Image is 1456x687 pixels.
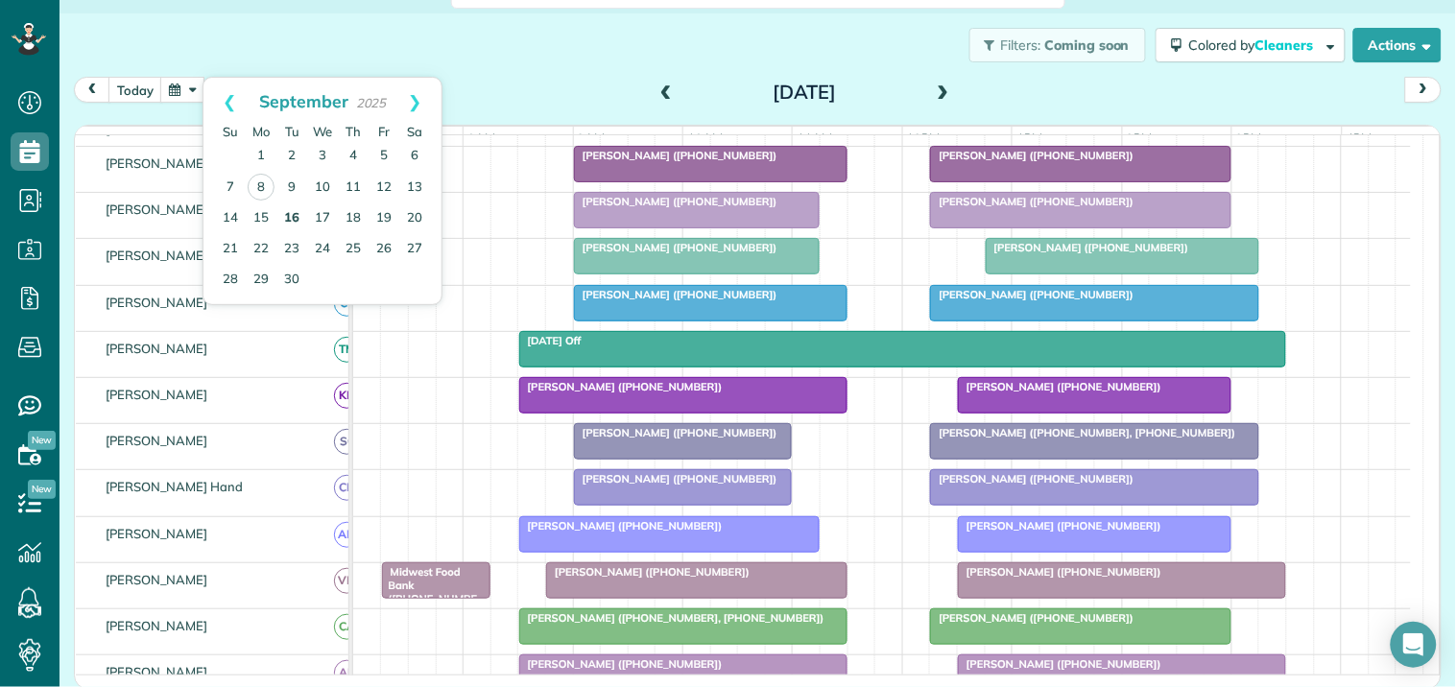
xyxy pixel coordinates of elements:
button: prev [74,77,110,103]
span: AH [334,660,360,686]
span: [PERSON_NAME] Hand [102,479,247,494]
span: CA [334,614,360,640]
a: 9 [276,173,307,203]
span: CH [334,475,360,501]
span: [PERSON_NAME] ([PHONE_NUMBER]) [929,611,1134,625]
span: [PERSON_NAME] ([PHONE_NUMBER]) [985,241,1190,254]
span: 10am [683,130,727,146]
span: [PERSON_NAME] [102,526,212,541]
span: Friday [378,124,390,139]
span: [PERSON_NAME] [102,201,212,217]
span: [PERSON_NAME] ([PHONE_NUMBER]) [573,472,778,486]
span: 3pm [1232,130,1266,146]
a: 14 [215,203,246,234]
span: Midwest Food Bank ([PHONE_NUMBER]) [381,565,478,620]
a: 3 [307,141,338,172]
span: [PERSON_NAME] ([PHONE_NUMBER], [PHONE_NUMBER]) [518,611,825,625]
span: Monday [252,124,270,139]
span: KD [334,383,360,409]
span: New [28,431,56,450]
button: next [1405,77,1442,103]
span: Colored by [1189,36,1321,54]
span: [PERSON_NAME] ([PHONE_NUMBER]) [573,149,778,162]
a: 2 [276,141,307,172]
button: today [108,77,162,103]
a: 15 [246,203,276,234]
a: 26 [369,234,399,265]
span: [PERSON_NAME] ([PHONE_NUMBER]) [929,288,1134,301]
a: 10 [307,173,338,203]
a: 11 [338,173,369,203]
span: 12pm [903,130,944,146]
span: September [259,90,348,111]
a: 7 [215,173,246,203]
span: [PERSON_NAME] [102,155,212,171]
span: [PERSON_NAME] [102,618,212,633]
span: [PERSON_NAME] ([PHONE_NUMBER]) [573,426,778,439]
span: 11am [793,130,836,146]
span: 8am [464,130,499,146]
a: 22 [246,234,276,265]
span: Filters: [1001,36,1041,54]
span: [PERSON_NAME] ([PHONE_NUMBER]) [957,380,1162,393]
span: 2025 [356,95,387,110]
span: [PERSON_NAME] [102,341,212,356]
span: Cleaners [1255,36,1317,54]
span: [PERSON_NAME] [102,572,212,587]
a: 1 [246,141,276,172]
a: 6 [399,141,430,172]
a: 20 [399,203,430,234]
button: Colored byCleaners [1156,28,1346,62]
a: 5 [369,141,399,172]
span: [PERSON_NAME] [102,433,212,448]
span: 1pm [1013,130,1046,146]
span: Sunday [223,124,238,139]
span: [PERSON_NAME] ([PHONE_NUMBER]) [957,565,1162,579]
span: TM [334,337,360,363]
a: 30 [276,265,307,296]
span: [PERSON_NAME] ([PHONE_NUMBER]) [957,657,1162,671]
span: [PERSON_NAME] ([PHONE_NUMBER]) [518,519,724,533]
span: [PERSON_NAME] ([PHONE_NUMBER]) [957,519,1162,533]
span: [PERSON_NAME] [102,387,212,402]
a: 13 [399,173,430,203]
span: [PERSON_NAME] ([PHONE_NUMBER]) [573,241,778,254]
span: [PERSON_NAME] ([PHONE_NUMBER]) [929,149,1134,162]
span: [DATE] Off [518,334,583,347]
span: [PERSON_NAME] ([PHONE_NUMBER]) [573,288,778,301]
span: [PERSON_NAME] ([PHONE_NUMBER]) [573,195,778,208]
a: 18 [338,203,369,234]
span: New [28,480,56,499]
span: SC [334,429,360,455]
a: 21 [215,234,246,265]
a: 28 [215,265,246,296]
span: [PERSON_NAME] [102,248,212,263]
a: 8 [248,174,274,201]
div: Open Intercom Messenger [1391,622,1437,668]
a: 12 [369,173,399,203]
span: 2pm [1123,130,1157,146]
span: [PERSON_NAME] ([PHONE_NUMBER]) [929,195,1134,208]
a: Prev [203,78,256,126]
span: [PERSON_NAME] ([PHONE_NUMBER]) [518,380,724,393]
span: [PERSON_NAME] [102,664,212,679]
a: 27 [399,234,430,265]
span: [PERSON_NAME] ([PHONE_NUMBER]) [518,657,724,671]
span: [PERSON_NAME] [102,295,212,310]
a: 19 [369,203,399,234]
a: 29 [246,265,276,296]
span: [PERSON_NAME] ([PHONE_NUMBER]) [929,472,1134,486]
span: 9am [574,130,609,146]
span: Thursday [346,124,361,139]
span: AM [334,522,360,548]
a: 23 [276,234,307,265]
a: 4 [338,141,369,172]
a: 25 [338,234,369,265]
a: 24 [307,234,338,265]
span: 4pm [1343,130,1376,146]
h2: [DATE] [684,82,924,103]
a: 17 [307,203,338,234]
span: [PERSON_NAME] ([PHONE_NUMBER]) [545,565,751,579]
span: Wednesday [313,124,332,139]
span: VM [334,568,360,594]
